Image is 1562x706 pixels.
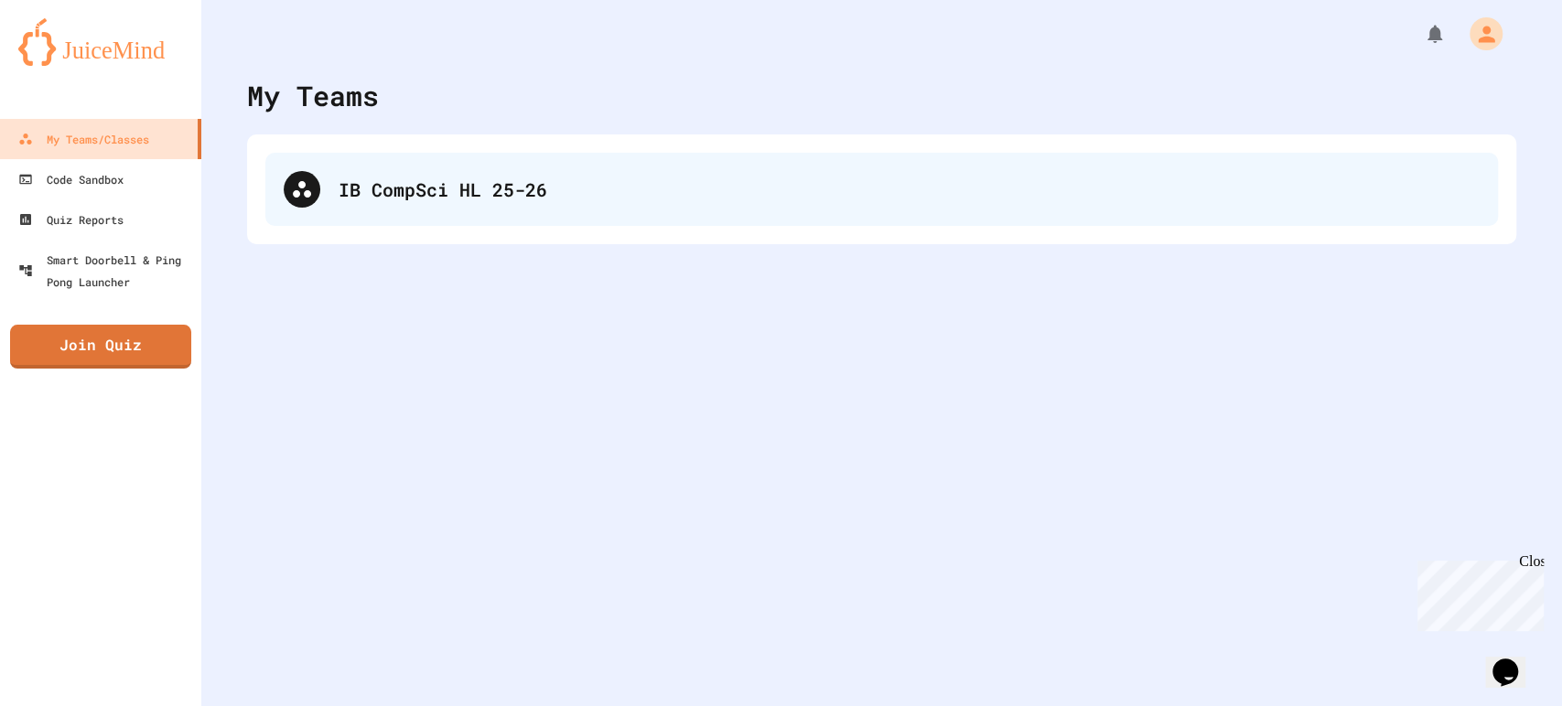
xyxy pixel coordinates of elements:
img: logo-orange.svg [18,18,183,66]
div: Chat with us now!Close [7,7,126,116]
div: Quiz Reports [18,209,124,230]
div: My Notifications [1390,18,1450,49]
div: IB CompSci HL 25-26 [339,176,1480,203]
a: Join Quiz [10,325,191,369]
iframe: chat widget [1410,553,1544,631]
div: Code Sandbox [18,168,124,190]
div: My Account [1450,13,1507,55]
div: Smart Doorbell & Ping Pong Launcher [18,249,194,293]
iframe: chat widget [1485,633,1544,688]
div: My Teams/Classes [18,128,149,150]
div: IB CompSci HL 25-26 [265,153,1498,226]
div: My Teams [247,75,379,116]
